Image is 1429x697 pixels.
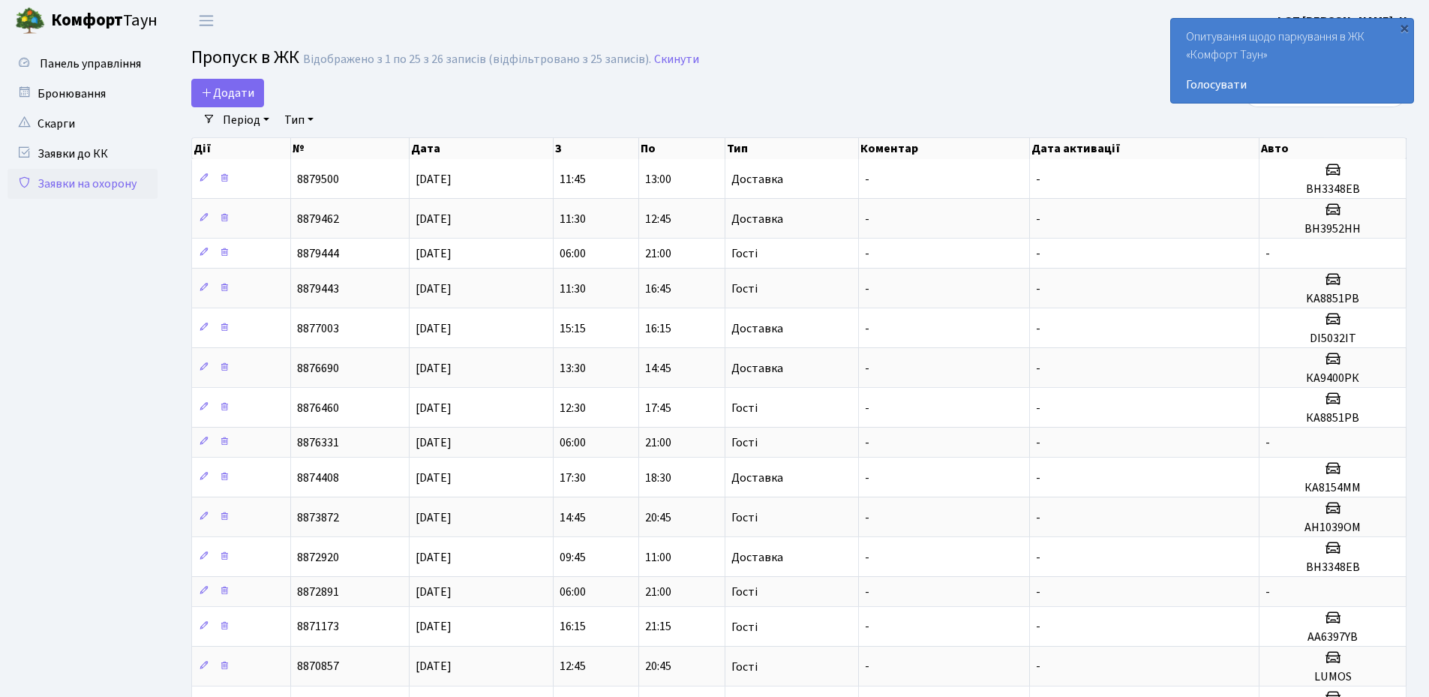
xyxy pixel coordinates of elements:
[560,211,586,227] span: 11:30
[416,211,452,227] span: [DATE]
[731,323,783,335] span: Доставка
[1265,670,1400,684] h5: LUMOS
[645,281,671,297] span: 16:45
[297,281,339,297] span: 8879443
[1036,584,1040,600] span: -
[8,109,158,139] a: Скарги
[731,283,758,295] span: Гості
[297,549,339,566] span: 8872920
[645,171,671,188] span: 13:00
[731,173,783,185] span: Доставка
[297,509,339,526] span: 8873872
[51,8,123,32] b: Комфорт
[416,470,452,486] span: [DATE]
[560,360,586,377] span: 13:30
[865,245,869,262] span: -
[645,245,671,262] span: 21:00
[645,434,671,451] span: 21:00
[297,619,339,635] span: 8871173
[865,281,869,297] span: -
[51,8,158,34] span: Таун
[8,139,158,169] a: Заявки до КК
[410,138,554,159] th: Дата
[297,470,339,486] span: 8874408
[731,512,758,524] span: Гості
[1265,521,1400,535] h5: АН1039ОМ
[560,659,586,675] span: 12:45
[297,320,339,337] span: 8877003
[297,584,339,600] span: 8872891
[731,402,758,414] span: Гості
[416,509,452,526] span: [DATE]
[560,245,586,262] span: 06:00
[560,549,586,566] span: 09:45
[416,360,452,377] span: [DATE]
[1036,320,1040,337] span: -
[560,281,586,297] span: 11:30
[1036,360,1040,377] span: -
[1186,76,1398,94] a: Голосувати
[645,659,671,675] span: 20:45
[1036,245,1040,262] span: -
[297,434,339,451] span: 8876331
[560,434,586,451] span: 06:00
[191,44,299,71] span: Пропуск в ЖК
[645,360,671,377] span: 14:45
[731,213,783,225] span: Доставка
[1036,434,1040,451] span: -
[560,400,586,416] span: 12:30
[297,400,339,416] span: 8876460
[1265,182,1400,197] h5: ВН3348ЕВ
[291,138,409,159] th: №
[201,85,254,101] span: Додати
[554,138,639,159] th: З
[865,360,869,377] span: -
[725,138,859,159] th: Тип
[865,434,869,451] span: -
[865,659,869,675] span: -
[1274,13,1411,29] b: ФОП [PERSON_NAME]. Н.
[8,169,158,199] a: Заявки на охорону
[297,211,339,227] span: 8879462
[1259,138,1406,159] th: Авто
[40,56,141,72] span: Панель управління
[645,470,671,486] span: 18:30
[645,320,671,337] span: 16:15
[1036,619,1040,635] span: -
[1265,222,1400,236] h5: ВН3952НН
[1265,411,1400,425] h5: КА8851РВ
[1036,509,1040,526] span: -
[1265,332,1400,346] h5: DI5032IT
[560,619,586,635] span: 16:15
[1397,20,1412,35] div: ×
[645,400,671,416] span: 17:45
[560,470,586,486] span: 17:30
[416,434,452,451] span: [DATE]
[278,107,320,133] a: Тип
[731,621,758,633] span: Гості
[1036,281,1040,297] span: -
[297,245,339,262] span: 8879444
[865,400,869,416] span: -
[303,53,651,67] div: Відображено з 1 по 25 з 26 записів (відфільтровано з 25 записів).
[1036,211,1040,227] span: -
[645,549,671,566] span: 11:00
[1265,434,1270,451] span: -
[865,549,869,566] span: -
[645,509,671,526] span: 20:45
[192,138,291,159] th: Дії
[1265,560,1400,575] h5: ВН3348ЕВ
[1265,371,1400,386] h5: КА9400РК
[1036,400,1040,416] span: -
[8,49,158,79] a: Панель управління
[1274,12,1411,30] a: ФОП [PERSON_NAME]. Н.
[865,211,869,227] span: -
[15,6,45,36] img: logo.png
[731,472,783,484] span: Доставка
[1265,292,1400,306] h5: KA8851PB
[416,659,452,675] span: [DATE]
[416,171,452,188] span: [DATE]
[645,584,671,600] span: 21:00
[654,53,699,67] a: Скинути
[865,171,869,188] span: -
